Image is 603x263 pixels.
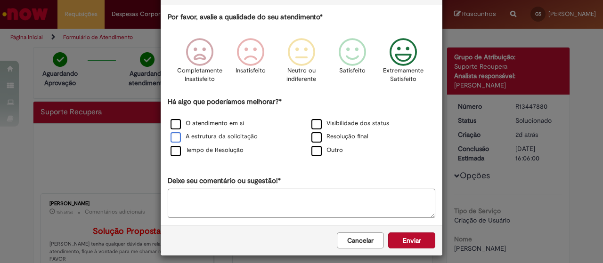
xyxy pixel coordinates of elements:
[171,132,258,141] label: A estrutura da solicitação
[177,66,222,84] p: Completamente Insatisfeito
[379,31,427,96] div: Extremamente Satisfeito
[168,12,323,22] label: Por favor, avalie a qualidade do seu atendimento*
[388,232,435,248] button: Enviar
[277,31,326,96] div: Neutro ou indiferente
[227,31,275,96] div: Insatisfeito
[383,66,424,84] p: Extremamente Satisfeito
[171,146,244,155] label: Tempo de Resolução
[168,97,435,158] div: Há algo que poderíamos melhorar?*
[311,132,368,141] label: Resolução final
[328,31,376,96] div: Satisfeito
[168,176,281,186] label: Deixe seu comentário ou sugestão!*
[337,232,384,248] button: Cancelar
[339,66,366,75] p: Satisfeito
[175,31,223,96] div: Completamente Insatisfeito
[285,66,318,84] p: Neutro ou indiferente
[236,66,266,75] p: Insatisfeito
[311,146,343,155] label: Outro
[171,119,244,128] label: O atendimento em si
[311,119,389,128] label: Visibilidade dos status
